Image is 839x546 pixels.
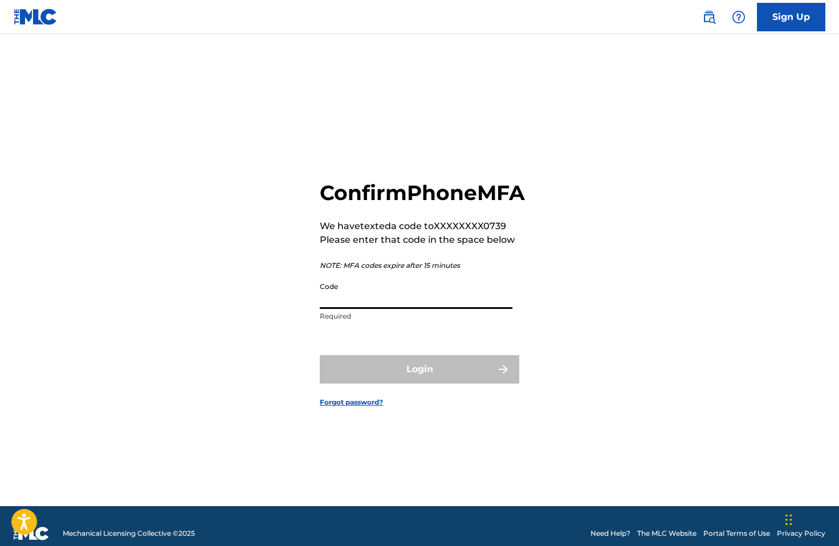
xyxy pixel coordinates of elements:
a: Need Help? [590,528,630,539]
div: Drag [785,503,792,537]
img: MLC Logo [14,9,58,25]
iframe: Chat Widget [782,491,839,546]
p: Required [320,311,512,321]
p: We have texted a code to XXXXXXXX0739 [320,219,525,233]
a: Privacy Policy [777,528,825,539]
span: Mechanical Licensing Collective © 2025 [63,528,195,539]
a: Forgot password? [320,397,383,408]
img: logo [14,527,49,540]
div: Help [727,6,750,28]
img: search [702,10,716,24]
a: Sign Up [757,3,825,31]
a: The MLC Website [637,528,697,539]
img: help [732,10,746,24]
h2: Confirm Phone MFA [320,180,525,206]
p: Please enter that code in the space below [320,233,525,247]
a: Public Search [698,6,720,28]
p: NOTE: MFA codes expire after 15 minutes [320,260,525,271]
a: Portal Terms of Use [703,528,770,539]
